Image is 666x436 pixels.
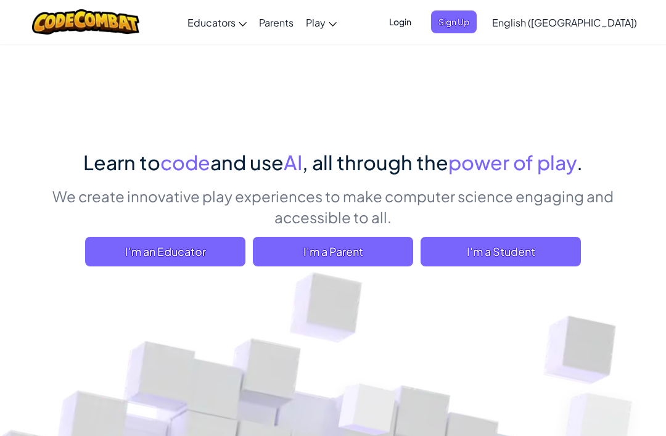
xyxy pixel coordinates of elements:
[302,150,448,175] span: , all through the
[421,237,581,266] button: I'm a Student
[284,150,302,175] span: AI
[300,6,343,39] a: Play
[160,150,210,175] span: code
[492,16,637,29] span: English ([GEOGRAPHIC_DATA])
[577,150,583,175] span: .
[210,150,284,175] span: and use
[306,16,326,29] span: Play
[32,9,140,35] img: CodeCombat logo
[181,6,253,39] a: Educators
[253,237,413,266] a: I'm a Parent
[253,6,300,39] a: Parents
[382,10,419,33] button: Login
[486,6,643,39] a: English ([GEOGRAPHIC_DATA])
[448,150,577,175] span: power of play
[83,150,160,175] span: Learn to
[85,237,245,266] a: I'm an Educator
[187,16,236,29] span: Educators
[43,186,623,228] p: We create innovative play experiences to make computer science engaging and accessible to all.
[431,10,477,33] button: Sign Up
